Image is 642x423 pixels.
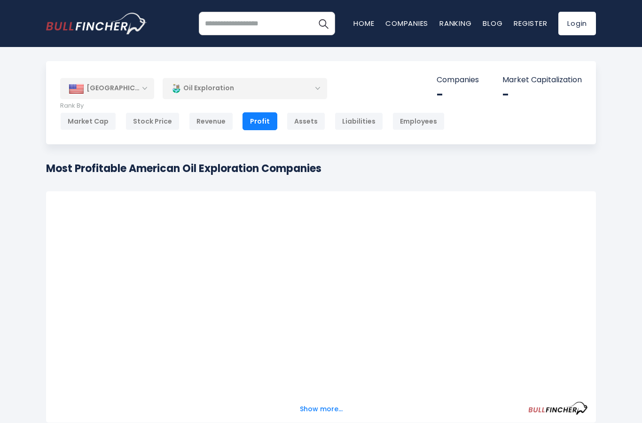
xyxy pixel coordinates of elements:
button: Search [312,12,335,35]
div: - [502,87,582,102]
img: bullfincher logo [46,13,147,34]
div: Liabilities [335,112,383,130]
div: Profit [243,112,277,130]
p: Companies [437,75,479,85]
a: Login [558,12,596,35]
h1: Most Profitable American Oil Exploration Companies [46,161,321,176]
a: Register [514,18,547,28]
div: Market Cap [60,112,116,130]
div: Oil Exploration [163,78,327,99]
a: Home [353,18,374,28]
a: Companies [385,18,428,28]
div: [GEOGRAPHIC_DATA] [60,78,154,99]
a: Ranking [439,18,471,28]
p: Rank By [60,102,445,110]
div: Stock Price [125,112,180,130]
div: - [437,87,479,102]
button: Show more... [294,401,348,417]
a: Go to homepage [46,13,147,34]
div: Revenue [189,112,233,130]
a: Blog [483,18,502,28]
p: Market Capitalization [502,75,582,85]
div: Employees [392,112,445,130]
div: Assets [287,112,325,130]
